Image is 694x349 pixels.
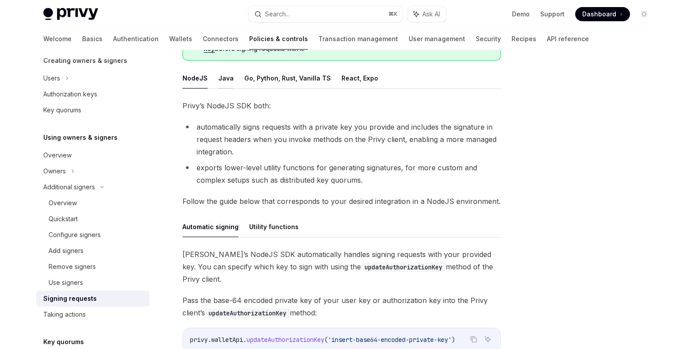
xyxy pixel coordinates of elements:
a: Recipes [512,28,536,50]
span: Dashboard [582,10,616,19]
a: Welcome [43,28,72,50]
a: Remove signers [36,259,149,275]
a: Transaction management [319,28,398,50]
img: light logo [43,8,98,20]
button: Automatic signing [182,216,239,237]
span: ) [451,336,455,344]
span: Follow the guide below that corresponds to your desired integration in a NodeJS environment. [182,195,501,207]
span: Ask AI [422,10,440,19]
div: Add signers [49,245,83,256]
button: Search...⌘K [248,6,403,22]
span: walletApi [211,336,243,344]
a: Demo [512,10,530,19]
a: Add signers [36,243,149,259]
div: Overview [49,198,77,208]
div: Remove signers [49,261,96,272]
a: Wallets [169,28,192,50]
span: 'insert-base64-encoded-private-key' [328,336,451,344]
h5: Key quorums [43,337,84,347]
button: Copy the contents from the code block [468,334,479,345]
li: exports lower-level utility functions for generating signatures, for more custom and complex setu... [182,161,501,186]
span: . [208,336,211,344]
a: Configure signers [36,227,149,243]
div: Overview [43,150,72,161]
a: Support [540,10,565,19]
a: Connectors [203,28,239,50]
span: Privy’s NodeJS SDK both: [182,100,501,112]
span: Pass the base-64 encoded private key of your user key or authorization key into the Privy client’... [182,294,501,319]
a: User management [409,28,465,50]
li: automatically signs requests with a private key you provide and includes the signature in request... [182,121,501,158]
a: Key quorums [36,102,149,118]
a: Overview [36,195,149,211]
a: Taking actions [36,307,149,322]
a: Dashboard [575,7,630,21]
button: Go, Python, Rust, Vanilla TS [244,68,331,88]
span: [PERSON_NAME]’s NodeJS SDK automatically handles signing requests with your provided key. You can... [182,248,501,285]
a: API reference [547,28,589,50]
span: updateAuthorizationKey [247,336,324,344]
a: Signing requests [36,291,149,307]
button: Ask AI [407,6,446,22]
div: Use signers [49,277,83,288]
button: Java [218,68,234,88]
button: Ask AI [482,334,493,345]
button: React, Expo [341,68,378,88]
code: updateAuthorizationKey [205,308,290,318]
span: privy [190,336,208,344]
div: Authorization keys [43,89,97,100]
div: Search... [265,9,290,19]
div: Key quorums [43,105,81,115]
a: Use signers [36,275,149,291]
button: NodeJS [182,68,208,88]
span: . [243,336,247,344]
button: Toggle dark mode [637,7,651,21]
a: Policies & controls [249,28,308,50]
h5: Using owners & signers [43,132,118,143]
div: Taking actions [43,309,86,320]
div: Users [43,73,60,84]
span: ( [324,336,328,344]
div: Signing requests [43,293,97,304]
a: Authorization keys [36,86,149,102]
a: Basics [82,28,102,50]
a: Quickstart [36,211,149,227]
div: Configure signers [49,230,101,240]
a: Overview [36,147,149,163]
a: Authentication [113,28,159,50]
div: Additional signers [43,182,95,192]
div: Owners [43,166,66,176]
div: Quickstart [49,214,78,224]
a: Security [476,28,501,50]
code: updateAuthorizationKey [361,262,446,272]
span: ⌘ K [388,11,398,18]
button: Utility functions [249,216,299,237]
